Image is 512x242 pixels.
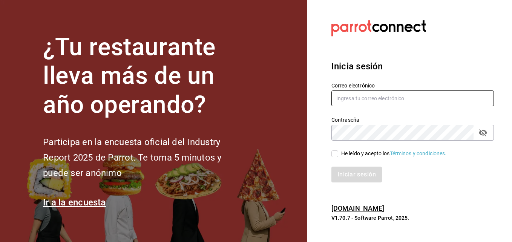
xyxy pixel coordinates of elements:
[43,33,247,119] h1: ¿Tu restaurante lleva más de un año operando?
[477,126,489,139] button: Campo de contraseña
[341,150,447,158] div: He leído y acepto los
[331,90,494,106] input: Ingresa tu correo electrónico
[390,150,447,156] a: Términos y condiciones.
[331,214,494,222] p: V1.70.7 - Software Parrot, 2025.
[331,117,494,122] label: Contraseña
[331,204,385,212] a: [DOMAIN_NAME]
[43,135,247,181] h2: Participa en la encuesta oficial del Industry Report 2025 de Parrot. Te toma 5 minutos y puede se...
[331,60,494,73] h3: Inicia sesión
[331,83,494,88] label: Correo electrónico
[43,197,106,208] a: Ir a la encuesta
